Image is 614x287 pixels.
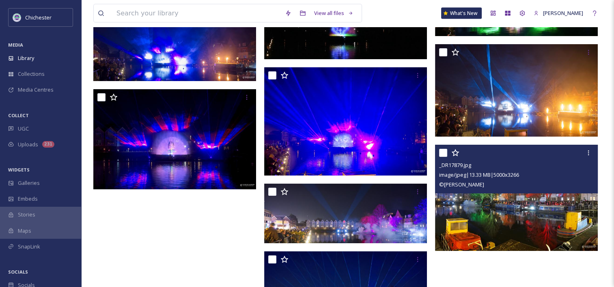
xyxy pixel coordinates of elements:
[18,227,31,235] span: Maps
[18,70,45,78] span: Collections
[264,184,427,243] img: _DR17891.jpg
[8,112,29,118] span: COLLECT
[93,89,256,189] img: _DR17693.jpg
[8,167,30,173] span: WIDGETS
[18,86,54,94] span: Media Centres
[310,5,358,21] a: View all files
[18,141,38,148] span: Uploads
[18,243,40,251] span: SnapLink
[18,211,35,218] span: Stories
[18,179,40,187] span: Galleries
[25,14,52,21] span: Chichester
[18,125,29,133] span: UGC
[530,5,587,21] a: [PERSON_NAME]
[93,13,256,81] img: _DR17925.jpg
[8,42,23,48] span: MEDIA
[441,8,482,19] a: What's New
[264,67,427,176] img: _DR18039.jpg
[435,44,598,137] img: _DR17969.jpg
[18,195,38,203] span: Embeds
[8,269,28,275] span: SOCIALS
[13,13,21,21] img: Logo_of_Chichester_District_Council.png
[435,145,598,251] img: _DR17879.jpg
[543,9,583,17] span: [PERSON_NAME]
[439,181,484,188] span: © [PERSON_NAME]
[439,161,471,169] span: _DR17879.jpg
[18,54,34,62] span: Library
[112,4,281,22] input: Search your library
[439,171,519,178] span: image/jpeg | 13.33 MB | 5000 x 3266
[42,141,54,148] div: 231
